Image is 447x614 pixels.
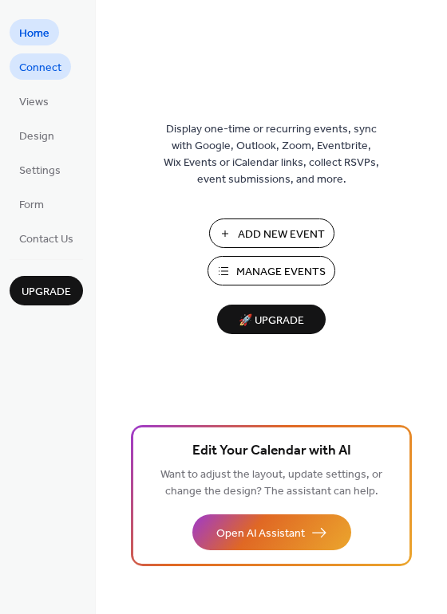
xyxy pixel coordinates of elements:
span: Views [19,94,49,111]
button: Open AI Assistant [192,514,351,550]
span: Design [19,128,54,145]
span: 🚀 Upgrade [227,310,316,332]
a: Home [10,19,59,45]
button: Manage Events [208,256,335,285]
a: Form [10,191,53,217]
span: Connect [19,60,61,77]
a: Design [10,122,64,148]
span: Form [19,197,44,214]
a: Views [10,88,58,114]
a: Contact Us [10,225,83,251]
span: Edit Your Calendar with AI [192,440,351,462]
span: Upgrade [22,284,71,301]
button: 🚀 Upgrade [217,305,326,334]
span: Home [19,26,49,42]
span: Add New Event [238,226,325,243]
span: Settings [19,163,61,179]
span: Contact Us [19,231,73,248]
a: Settings [10,156,70,183]
span: Open AI Assistant [216,525,305,542]
span: Display one-time or recurring events, sync with Google, Outlook, Zoom, Eventbrite, Wix Events or ... [164,121,379,188]
span: Want to adjust the layout, update settings, or change the design? The assistant can help. [160,464,382,502]
a: Connect [10,53,71,80]
button: Upgrade [10,276,83,305]
span: Manage Events [236,264,326,281]
button: Add New Event [209,218,334,248]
